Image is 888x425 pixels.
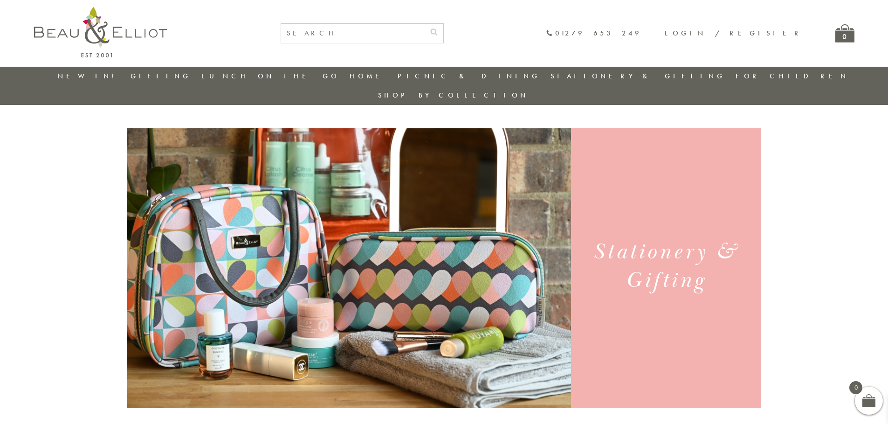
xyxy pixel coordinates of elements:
[398,71,540,81] a: Picnic & Dining
[546,29,641,37] a: 01279 653 249
[835,24,854,42] a: 0
[736,71,849,81] a: For Children
[665,28,803,38] a: Login / Register
[582,238,750,295] h1: Stationery & Gifting
[34,7,167,57] img: logo
[201,71,339,81] a: Lunch On The Go
[378,91,529,100] a: Shop by collection
[849,381,862,394] span: 0
[58,71,120,81] a: New in!
[281,24,425,43] input: SEARCH
[131,71,191,81] a: Gifting
[350,71,387,81] a: Home
[551,71,725,81] a: Stationery & Gifting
